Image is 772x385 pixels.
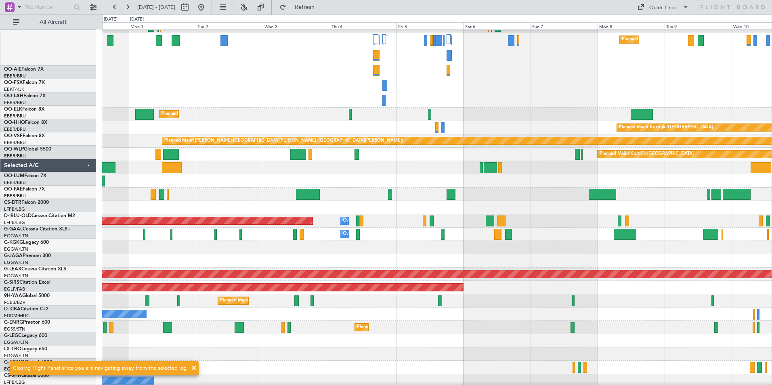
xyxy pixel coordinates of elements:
a: G-GAALCessna Citation XLS+ [4,227,71,232]
a: OO-AIEFalcon 7X [4,67,44,72]
span: OO-AIE [4,67,21,72]
span: G-ENRG [4,320,23,325]
div: Planned Maint Kortrijk-[GEOGRAPHIC_DATA] [600,148,694,160]
span: OO-VSF [4,134,23,138]
span: G-LEAX [4,267,21,272]
div: Mon 1 [129,22,196,29]
div: Quick Links [649,4,677,12]
span: [DATE] - [DATE] [137,4,175,11]
div: Mon 8 [598,22,665,29]
span: D-IBLU-OLD [4,213,31,218]
span: OO-FSX [4,80,23,85]
span: LX-TRO [4,347,21,352]
span: Refresh [288,4,322,10]
div: Planned Maint [GEOGRAPHIC_DATA] ([GEOGRAPHIC_DATA]) [162,108,289,120]
a: EBBR/BRU [4,113,26,119]
a: FCBB/BZV [4,299,25,305]
a: EGLF/FAB [4,286,25,292]
a: OO-LAHFalcon 7X [4,94,46,98]
a: EBBR/BRU [4,153,26,159]
a: LFPB/LBG [4,206,25,212]
div: Fri 5 [396,22,464,29]
a: G-SIRSCitation Excel [4,280,50,285]
span: OO-HHO [4,120,25,125]
div: Closing Flight Panel since you are navigating away from the selected leg [13,364,187,372]
a: OO-WLPGlobal 5500 [4,147,51,152]
span: OO-FAE [4,187,23,192]
a: EGGW/LTN [4,246,28,252]
div: [DATE] [130,16,144,23]
span: D-ICBA [4,307,21,312]
div: [DATE] [104,16,117,23]
a: OO-FSXFalcon 7X [4,80,45,85]
a: G-KGKGLegacy 600 [4,240,49,245]
div: Wed 3 [263,22,330,29]
a: OO-LUMFalcon 7X [4,174,46,178]
div: Sat 6 [464,22,531,29]
div: Tue 9 [665,22,732,29]
div: Owner Melsbroek Air Base [343,228,398,240]
a: G-LEGCLegacy 600 [4,333,47,338]
a: LX-TROLegacy 650 [4,347,47,352]
a: EBBR/BRU [4,100,26,106]
a: 9H-YAAGlobal 5000 [4,293,50,298]
input: Trip Number [25,1,71,13]
div: Owner Melsbroek Air Base [343,215,398,227]
a: EBBR/BRU [4,126,26,132]
div: Planned Maint [GEOGRAPHIC_DATA] ([GEOGRAPHIC_DATA] National) [622,33,768,46]
div: Planned Maint Kortrijk-[GEOGRAPHIC_DATA] [619,121,713,134]
span: OO-WLP [4,147,24,152]
a: G-LEAXCessna Citation XLS [4,267,66,272]
a: EBBR/BRU [4,73,26,79]
a: OO-ELKFalcon 8X [4,107,44,112]
button: Quick Links [633,1,693,14]
span: G-GAAL [4,227,23,232]
span: 9H-YAA [4,293,22,298]
a: EBBR/BRU [4,180,26,186]
button: Refresh [276,1,324,14]
span: G-SIRS [4,280,19,285]
a: OO-VSFFalcon 8X [4,134,45,138]
a: CS-DTRFalcon 2000 [4,200,49,205]
a: EBBR/BRU [4,193,26,199]
a: OO-FAEFalcon 7X [4,187,45,192]
a: EGGW/LTN [4,233,28,239]
span: G-KGKG [4,240,23,245]
a: D-IBLU-OLDCessna Citation M2 [4,213,75,218]
a: G-ENRGPraetor 600 [4,320,50,325]
a: LFPB/LBG [4,220,25,226]
span: OO-LAH [4,94,23,98]
a: OO-HHOFalcon 8X [4,120,47,125]
a: EBKT/KJK [4,86,24,92]
div: Tue 2 [196,22,263,29]
a: EBBR/BRU [4,140,26,146]
span: CS-DTR [4,200,21,205]
a: D-ICBACitation CJ2 [4,307,48,312]
div: Planned Maint [GEOGRAPHIC_DATA] ([GEOGRAPHIC_DATA]) [357,321,484,333]
span: OO-LUM [4,174,24,178]
a: EGGW/LTN [4,259,28,266]
a: EGSS/STN [4,326,25,332]
span: G-JAGA [4,253,23,258]
div: Thu 4 [330,22,397,29]
span: OO-ELK [4,107,22,112]
a: G-JAGAPhenom 300 [4,253,51,258]
div: Planned Maint [GEOGRAPHIC_DATA] ([GEOGRAPHIC_DATA]) [220,295,347,307]
button: All Aircraft [9,16,88,29]
div: Sun 7 [531,22,598,29]
span: All Aircraft [21,19,85,25]
a: EDDM/MUC [4,313,29,319]
a: EGGW/LTN [4,339,28,345]
span: G-LEGC [4,333,21,338]
a: EGGW/LTN [4,273,28,279]
div: Planned Maint [PERSON_NAME]-[GEOGRAPHIC_DATA][PERSON_NAME] ([GEOGRAPHIC_DATA][PERSON_NAME]) [164,135,403,147]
